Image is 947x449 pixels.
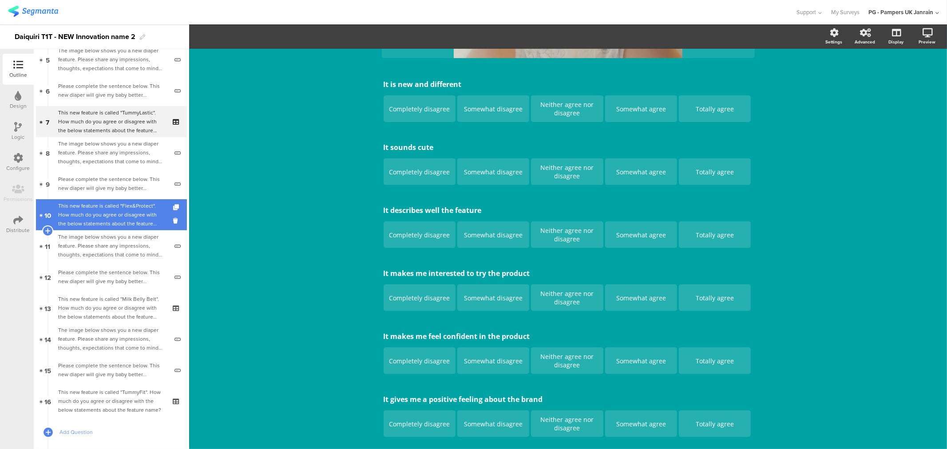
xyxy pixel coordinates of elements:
[10,102,27,110] div: Design
[36,44,187,75] a: 5 The image below shows you a new diaper feature. Please share any impressions, thoughts, expecta...
[58,295,164,321] div: This new feature is called "Milk Belly Belt". How much do you agree or disagree with the below st...
[58,388,164,414] div: This new feature is called "TummyFit". How much do you agree or disagree with the below statement...
[36,354,187,386] a: 15 Please complete the sentence below. This new diaper will give my baby better...
[46,86,50,95] span: 6
[44,334,51,344] span: 14
[59,428,173,437] span: Add Question
[459,105,528,113] div: Somewhat disagree
[680,105,749,113] div: Totally agree
[9,71,27,79] div: Outline
[36,261,187,292] a: 12 Please complete the sentence below. This new diaper will give my baby better...
[855,39,875,45] div: Advanced
[606,294,676,302] div: Somewhat agree
[384,268,753,278] p: It makes me interested to try the product
[36,323,187,354] a: 14 The image below shows you a new diaper feature. Please share any impressions, thoughts, expect...
[46,179,50,189] span: 9
[58,232,168,259] div: The image below shows you a new diaper feature. Please share any impressions, thoughts, expectati...
[459,357,528,365] div: Somewhat disagree
[385,105,454,113] div: Completely disagree
[384,331,753,341] p: It makes me feel confident in the product
[385,420,454,428] div: Completely disagree
[45,241,51,251] span: 11
[888,39,903,45] div: Display
[459,231,528,239] div: Somewhat disagree
[173,205,181,210] i: Duplicate
[680,168,749,176] div: Totally agree
[532,163,602,180] div: Neither agree nor disagree
[680,357,749,365] div: Totally agree
[606,168,676,176] div: Somewhat agree
[385,294,454,302] div: Completely disagree
[459,294,528,302] div: Somewhat disagree
[15,30,135,44] div: Daiquiri T1T - NEW Innovation name 2
[459,420,528,428] div: Somewhat disagree
[825,39,842,45] div: Settings
[8,6,58,17] img: segmanta logo
[44,272,51,282] span: 12
[36,199,187,230] a: 10 This new feature is called "Flex&Protect". How much do you agree or disagree with the below st...
[58,175,168,193] div: Please complete the sentence below. This new diaper will give my baby better...
[36,386,187,417] a: 16 This new feature is called "TummyFit". How much do you agree or disagree with the below statem...
[532,352,602,369] div: Neither agree nor disagree
[12,133,25,141] div: Logic
[58,201,164,228] div: This new feature is called "Flex&Protect". How much do you agree or disagree with the below state...
[173,217,181,225] i: Delete
[36,137,187,168] a: 8 The image below shows you a new diaper feature. Please share any impressions, thoughts, expecta...
[46,117,50,126] span: 7
[606,357,676,365] div: Somewhat agree
[680,231,749,239] div: Totally agree
[58,361,168,379] div: Please complete the sentence below. This new diaper will give my baby better...
[459,168,528,176] div: Somewhat disagree
[384,205,753,215] p: It describes well the feature
[384,79,753,89] p: It is new and different
[868,8,933,16] div: PG - Pampers UK Janrain
[36,75,187,106] a: 6 Please complete the sentence below. This new diaper will give my baby better...
[385,231,454,239] div: Completely disagree
[58,46,168,73] div: The image below shows you a new diaper feature. Please share any impressions, thoughts, expectati...
[7,164,30,172] div: Configure
[384,142,753,152] p: It sounds cute
[532,226,602,243] div: Neither agree nor disagree
[532,415,602,432] div: Neither agree nor disagree
[797,8,816,16] span: Support
[606,231,676,239] div: Somewhat agree
[58,326,168,352] div: The image below shows you a new diaper feature. Please share any impressions, thoughts, expectati...
[44,365,51,375] span: 15
[36,106,187,137] a: 7 This new feature is called "TummyLastic". How much do you agree or disagree with the below stat...
[532,289,602,306] div: Neither agree nor disagree
[44,210,51,220] span: 10
[680,420,749,428] div: Totally agree
[46,148,50,158] span: 8
[58,82,168,99] div: Please complete the sentence below. This new diaper will give my baby better...
[384,394,753,404] p: It gives me a positive feeling about the brand
[680,294,749,302] div: Totally agree
[36,230,187,261] a: 11 The image below shows you a new diaper feature. Please share any impressions, thoughts, expect...
[606,105,676,113] div: Somewhat agree
[606,420,676,428] div: Somewhat agree
[36,292,187,323] a: 13 This new feature is called "Milk Belly Belt". How much do you agree or disagree with the below...
[7,226,30,234] div: Distribute
[44,396,51,406] span: 16
[532,100,602,117] div: Neither agree nor disagree
[58,268,168,286] div: Please complete the sentence below. This new diaper will give my baby better...
[36,168,187,199] a: 9 Please complete the sentence below. This new diaper will give my baby better...
[58,139,168,166] div: The image below shows you a new diaper feature. Please share any impressions, thoughts, expectati...
[385,357,454,365] div: Completely disagree
[58,108,164,135] div: This new feature is called "TummyLastic". How much do you agree or disagree with the below statem...
[44,303,51,313] span: 13
[919,39,935,45] div: Preview
[46,55,50,64] span: 5
[385,168,454,176] div: Completely disagree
